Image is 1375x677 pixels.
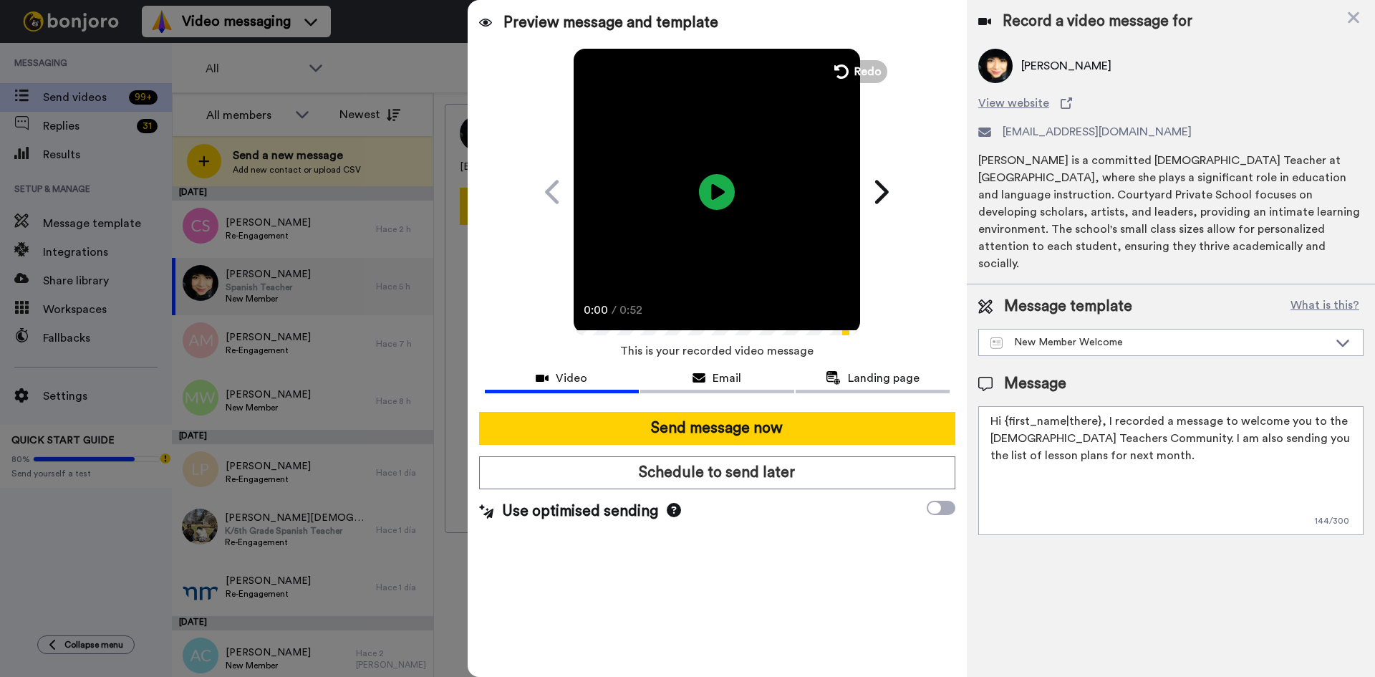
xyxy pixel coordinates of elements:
[978,95,1364,112] a: View website
[620,335,814,367] span: This is your recorded video message
[990,337,1003,349] img: Message-temps.svg
[612,302,617,319] span: /
[713,370,741,387] span: Email
[978,152,1364,272] div: [PERSON_NAME] is a committed [DEMOGRAPHIC_DATA] Teacher at [GEOGRAPHIC_DATA], where she plays a s...
[479,412,955,445] button: Send message now
[1004,373,1066,395] span: Message
[502,501,658,522] span: Use optimised sending
[978,406,1364,535] textarea: Hi {first_name|there}, I recorded a message to welcome you to the [DEMOGRAPHIC_DATA] Teachers Com...
[1286,296,1364,317] button: What is this?
[479,456,955,489] button: Schedule to send later
[1004,296,1132,317] span: Message template
[619,302,645,319] span: 0:52
[978,95,1049,112] span: View website
[848,370,920,387] span: Landing page
[1003,123,1192,140] span: [EMAIL_ADDRESS][DOMAIN_NAME]
[556,370,587,387] span: Video
[584,302,609,319] span: 0:00
[990,335,1328,350] div: New Member Welcome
